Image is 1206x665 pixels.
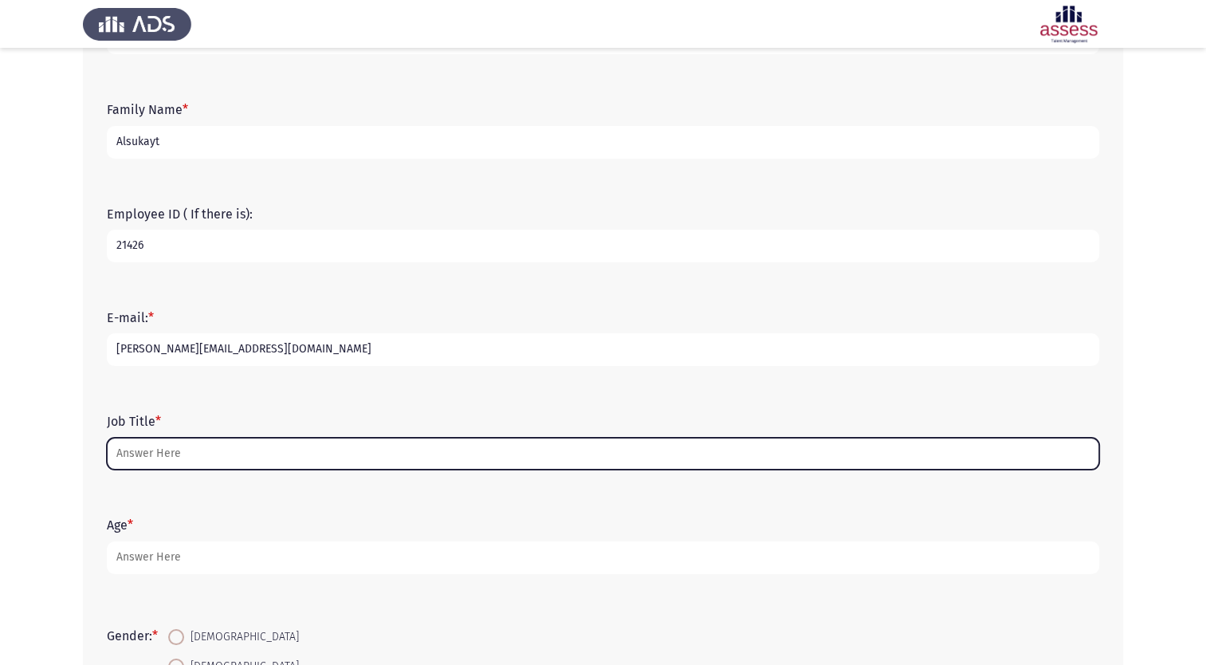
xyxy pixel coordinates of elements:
[107,628,158,643] label: Gender:
[107,333,1099,366] input: add answer text
[83,2,191,46] img: Assess Talent Management logo
[1015,2,1123,46] img: Assessment logo of Focus 4 Module Assessment (IB- A/EN/AR)
[184,628,299,647] span: [DEMOGRAPHIC_DATA]
[107,126,1099,159] input: add answer text
[107,230,1099,262] input: add answer text
[107,310,154,325] label: E-mail:
[107,517,133,533] label: Age
[107,414,161,429] label: Job Title
[107,541,1099,574] input: add answer text
[107,102,188,117] label: Family Name
[107,438,1099,470] input: add answer text
[107,207,253,222] label: Employee ID ( If there is):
